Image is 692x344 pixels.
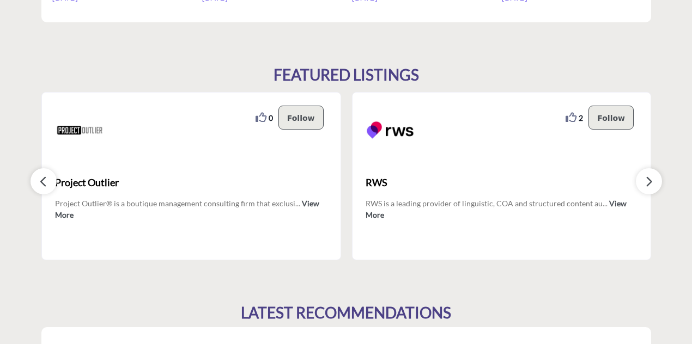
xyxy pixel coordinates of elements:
[603,199,608,208] span: ...
[579,112,583,124] span: 2
[366,168,638,197] a: RWS
[366,175,638,190] span: RWS
[295,199,300,208] span: ...
[55,168,327,197] a: Project Outlier
[278,106,324,130] button: Follow
[241,304,451,322] h2: LATEST RECOMMENDATIONS
[597,112,625,124] p: Follow
[274,66,419,84] h2: FEATURED LISTINGS
[588,106,634,130] button: Follow
[55,106,104,155] img: Project Outlier
[287,112,315,124] p: Follow
[55,175,327,190] span: Project Outlier
[366,106,415,155] img: RWS
[269,112,273,124] span: 0
[366,198,638,219] p: RWS is a leading provider of linguistic, COA and structured content au
[55,198,327,219] p: Project Outlier® is a boutique management consulting firm that exclusi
